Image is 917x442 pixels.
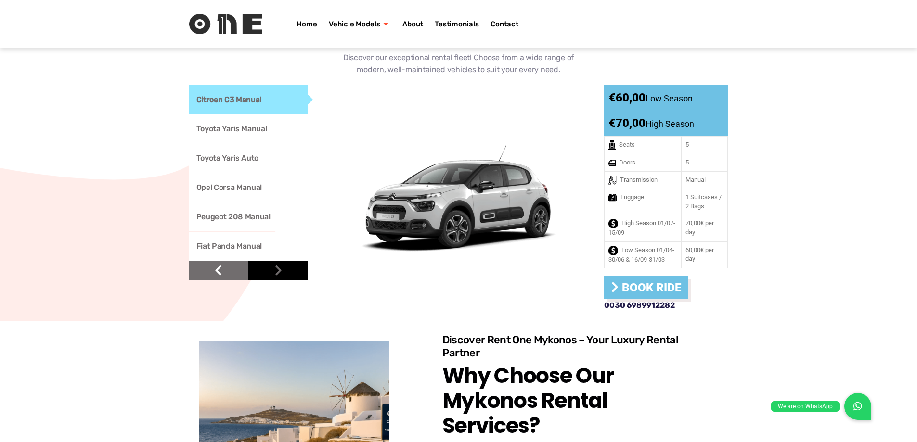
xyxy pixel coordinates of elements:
[327,125,590,273] img: Citroen C3 Manual
[608,140,616,150] img: Seats
[608,176,617,185] img: Transmission
[605,241,681,268] td: Low Season 01/04-30/06 & 16/09-31/03
[605,171,681,189] td: Transmission
[189,85,309,114] a: Citroen C3 Manual
[646,119,694,129] span: High Season
[189,114,309,143] a: Toyota Yaris Manual
[608,194,617,202] img: Luggage
[323,5,397,43] a: Vehicle Models
[291,5,323,43] a: Home
[681,189,727,215] td: 1 Suitcases / 2 Bags
[605,189,681,215] td: Luggage
[189,14,262,34] img: Rent One Logo without Text
[604,111,728,136] div: €70,00
[681,136,727,154] td: 5
[604,299,675,312] a: 0030 6989912282
[608,246,618,255] img: Low Season 01/04-30/06 & 16/09-31/03
[189,173,309,202] a: Opel Corsa Manual
[189,144,309,173] a: Toyota Yaris Auto
[681,154,727,171] td: 5
[429,5,485,43] a: Testimonials
[397,5,429,43] a: About
[442,333,685,359] h3: Discover Rent One Mykonos – Your Luxury Rental Partner
[681,215,727,241] td: 70,00€ per day
[844,393,871,420] a: We are on WhatsApp
[605,136,681,154] td: Seats
[189,232,309,261] a: Fiat Panda Manual
[604,301,675,310] span: 0030 6989912282
[681,241,727,268] td: 60,00€ per day
[343,51,574,76] p: Discover our exceptional rental fleet! Choose from a wide range of modern, well-maintained vehicl...
[442,363,685,438] h2: Why Choose Our Mykonos Rental Services?
[189,202,309,231] a: Peugeot 208 Manual
[771,401,840,412] div: We are on WhatsApp
[646,93,693,103] span: Low Season
[681,171,727,189] td: Manual
[604,276,688,299] a: Book Ride
[605,215,681,241] td: High Season 01/07-15/09
[604,85,728,111] div: €60,00
[485,5,524,43] a: Contact
[605,154,681,171] td: Doors
[608,160,616,166] img: Doors
[608,219,618,228] img: High Season 01/07-15/09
